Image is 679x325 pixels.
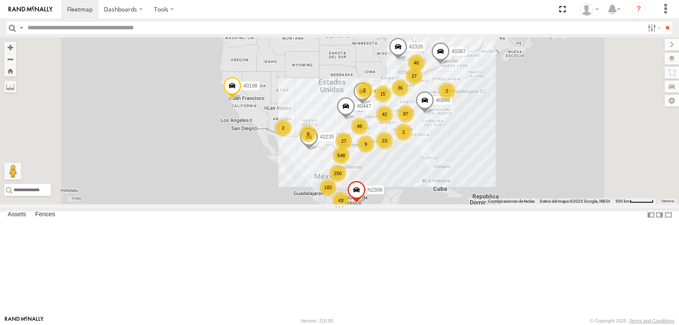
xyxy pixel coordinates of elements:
[577,3,602,16] div: Miguel Cantu
[590,318,674,323] div: © Copyright 2025 -
[395,124,412,141] div: 2
[368,187,382,193] span: N2308
[632,3,645,16] i: ?
[243,82,257,88] span: 40198
[409,44,423,50] span: 42326
[376,132,393,149] div: 23
[335,133,352,150] div: 27
[320,134,334,140] span: 42235
[665,95,679,107] label: Map Settings
[275,119,292,136] div: 2
[357,136,374,153] div: 9
[4,42,16,53] button: Zoom in
[408,54,425,71] div: 40
[333,147,350,164] div: 548
[4,163,21,180] button: Arrastra al hombrecito al mapa para abrir Street View
[4,53,16,65] button: Zoom out
[406,68,423,85] div: 27
[3,209,30,221] label: Assets
[4,65,16,76] button: Zoom Home
[320,179,337,196] div: 182
[629,318,674,323] a: Terms and Conditions
[4,81,16,93] label: Measure
[301,318,333,323] div: Version: 310.00
[436,97,450,103] span: 40886
[5,317,44,325] a: Visit our Website
[397,105,414,122] div: 87
[376,106,393,123] div: 42
[8,6,53,12] img: rand-logo.svg
[438,82,455,99] div: 2
[374,85,391,102] div: 15
[351,118,368,135] div: 48
[664,209,673,221] label: Hide Summary Table
[647,209,655,221] label: Dock Summary Table to the Left
[31,209,59,221] label: Fences
[18,22,25,34] label: Search Query
[452,48,466,54] span: 40387
[615,199,630,203] span: 500 km
[661,200,674,203] a: Términos (se abre en una nueva pestaña)
[332,192,349,209] div: 43
[644,22,662,34] label: Search Filter Options
[488,198,535,204] button: Combinaciones de teclas
[392,79,409,96] div: 36
[540,199,610,203] span: Datos del mapa ©2025 Google, INEGI
[329,165,346,182] div: 250
[357,103,371,109] span: 40447
[356,82,373,99] div: 2
[300,125,317,142] div: 9
[613,198,656,204] button: Escala del mapa: 500 km por 52 píxeles
[373,88,387,94] span: 42119
[655,209,664,221] label: Dock Summary Table to the Right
